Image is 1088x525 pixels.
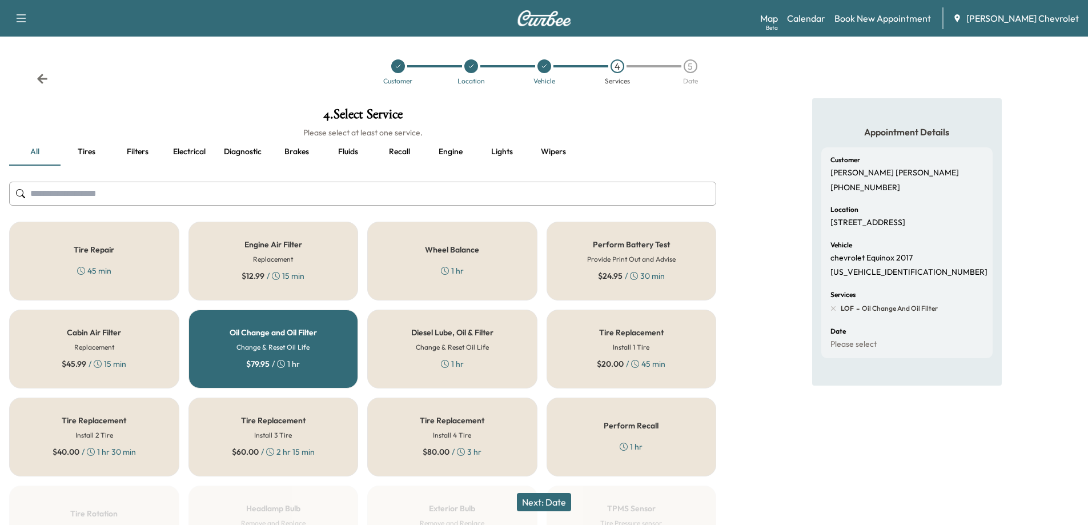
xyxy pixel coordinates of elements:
[374,138,425,166] button: Recall
[593,241,670,249] h5: Perform Battery Test
[9,138,61,166] button: all
[830,328,846,335] h6: Date
[604,422,659,430] h5: Perform Recall
[517,10,572,26] img: Curbee Logo
[433,430,471,440] h6: Install 4 Tire
[760,11,778,25] a: MapBeta
[53,446,79,458] span: $ 40.00
[854,303,860,314] span: -
[241,416,306,424] h5: Tire Replacement
[441,265,464,276] div: 1 hr
[441,358,464,370] div: 1 hr
[860,304,938,313] span: Oil Change and Oil Filter
[613,342,649,352] h6: Install 1 Tire
[830,157,860,163] h6: Customer
[834,11,931,25] a: Book New Appointment
[966,11,1079,25] span: [PERSON_NAME] Chevrolet
[322,138,374,166] button: Fluids
[533,78,555,85] div: Vehicle
[253,254,293,264] h6: Replacement
[411,328,493,336] h5: Diesel Lube, Oil & Filter
[457,78,485,85] div: Location
[598,270,623,282] span: $ 24.95
[597,358,624,370] span: $ 20.00
[254,430,292,440] h6: Install 3 Tire
[9,107,716,127] h1: 4 . Select Service
[830,218,905,228] p: [STREET_ADDRESS]
[9,127,716,138] h6: Please select at least one service.
[597,358,665,370] div: / 45 min
[215,138,271,166] button: Diagnostic
[61,138,112,166] button: Tires
[830,339,877,350] p: Please select
[77,265,111,276] div: 45 min
[528,138,579,166] button: Wipers
[830,253,913,263] p: chevrolet Equinox 2017
[37,73,48,85] div: Back
[246,358,300,370] div: / 1 hr
[75,430,113,440] h6: Install 2 Tire
[230,328,317,336] h5: Oil Change and Oil Filter
[476,138,528,166] button: Lights
[830,242,852,249] h6: Vehicle
[620,441,643,452] div: 1 hr
[830,291,856,298] h6: Services
[112,138,163,166] button: Filters
[830,267,987,278] p: [US_VEHICLE_IDENTIFICATION_NUMBER]
[830,206,858,213] h6: Location
[242,270,304,282] div: / 15 min
[605,78,630,85] div: Services
[9,138,716,166] div: basic tabs example
[74,342,114,352] h6: Replacement
[611,59,624,73] div: 4
[787,11,825,25] a: Calendar
[67,328,121,336] h5: Cabin Air Filter
[232,446,315,458] div: / 2 hr 15 min
[62,358,126,370] div: / 15 min
[246,358,270,370] span: $ 79.95
[598,270,665,282] div: / 30 min
[830,183,900,193] p: [PHONE_NUMBER]
[232,446,259,458] span: $ 60.00
[517,493,571,511] button: Next: Date
[830,168,959,178] p: [PERSON_NAME] [PERSON_NAME]
[599,328,664,336] h5: Tire Replacement
[271,138,322,166] button: Brakes
[62,416,126,424] h5: Tire Replacement
[425,246,479,254] h5: Wheel Balance
[416,342,489,352] h6: Change & Reset Oil Life
[425,138,476,166] button: Engine
[683,78,698,85] div: Date
[766,23,778,32] div: Beta
[236,342,310,352] h6: Change & Reset Oil Life
[163,138,215,166] button: Electrical
[53,446,136,458] div: / 1 hr 30 min
[420,416,484,424] h5: Tire Replacement
[821,126,993,138] h5: Appointment Details
[74,246,114,254] h5: Tire Repair
[684,59,697,73] div: 5
[423,446,481,458] div: / 3 hr
[242,270,264,282] span: $ 12.99
[841,304,854,313] span: LOF
[383,78,412,85] div: Customer
[62,358,86,370] span: $ 45.99
[587,254,676,264] h6: Provide Print Out and Advise
[244,241,302,249] h5: Engine Air Filter
[423,446,449,458] span: $ 80.00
